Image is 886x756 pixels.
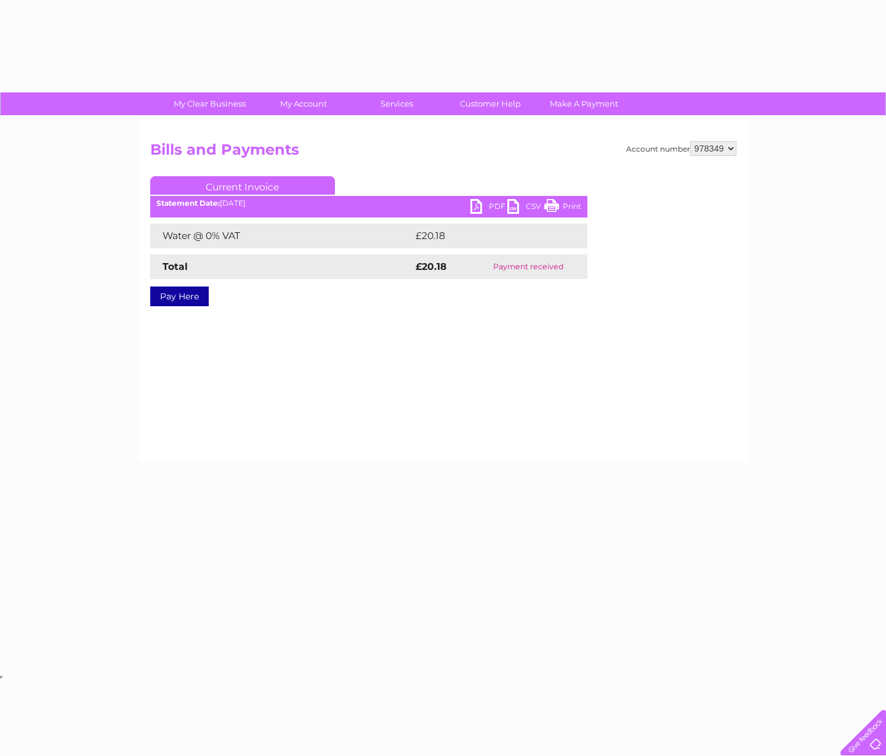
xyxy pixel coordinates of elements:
td: Payment received [469,254,587,279]
a: Services [346,92,448,115]
td: Water @ 0% VAT [150,224,413,248]
a: My Clear Business [159,92,260,115]
div: [DATE] [150,199,587,208]
div: Account number [626,141,736,156]
a: Customer Help [440,92,541,115]
b: Statement Date: [156,198,220,208]
strong: £20.18 [416,261,446,272]
h2: Bills and Payments [150,141,736,165]
a: Current Invoice [150,176,335,195]
a: Pay Here [150,287,209,306]
a: CSV [507,199,544,217]
a: PDF [470,199,507,217]
td: £20.18 [413,224,562,248]
a: My Account [252,92,354,115]
strong: Total [163,261,188,272]
a: Print [544,199,581,217]
a: Make A Payment [533,92,635,115]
